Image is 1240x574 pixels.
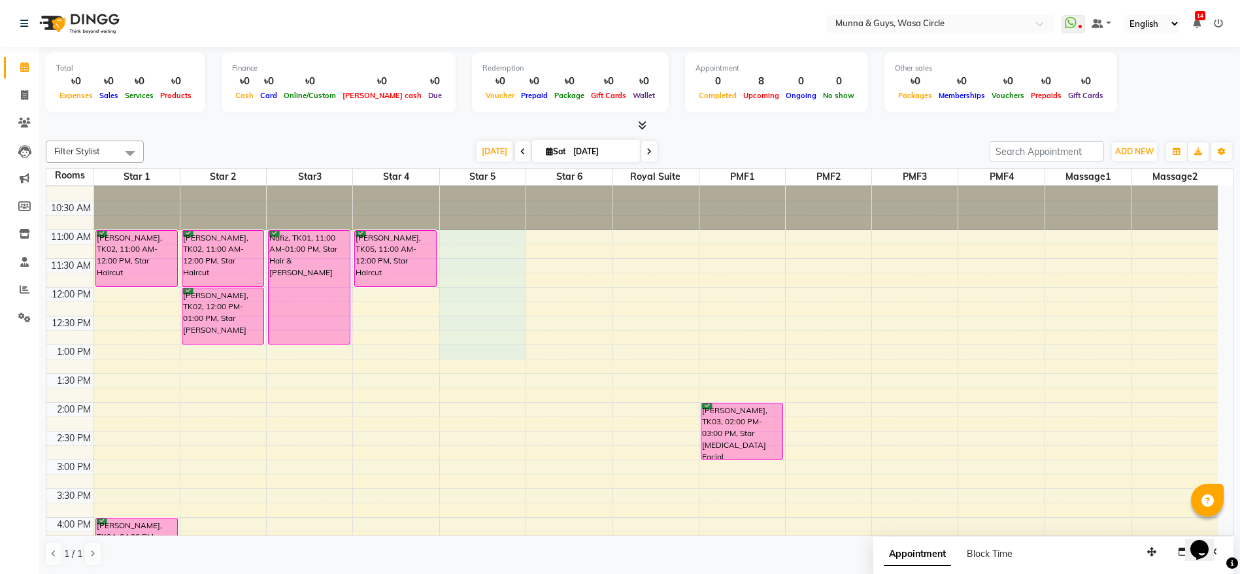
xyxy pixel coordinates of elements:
span: Sat [543,146,569,156]
div: 0 [695,74,740,89]
span: Card [257,91,280,100]
span: PMF3 [872,169,958,185]
span: Star 1 [94,169,180,185]
div: ৳0 [588,74,629,89]
span: Wallet [629,91,658,100]
span: Packages [895,91,935,100]
span: Star 4 [353,169,439,185]
span: Cash [232,91,257,100]
div: 0 [820,74,858,89]
div: Other sales [895,63,1107,74]
input: Search Appointment [990,141,1104,161]
span: Ongoing [782,91,820,100]
span: Appointment [884,543,951,566]
div: [PERSON_NAME], TK02, 11:00 AM-12:00 PM, Star Haircut [96,231,177,286]
div: [PERSON_NAME], TK02, 11:00 AM-12:00 PM, Star Haircut [182,231,263,286]
div: ৳0 [339,74,425,89]
div: ৳0 [157,74,195,89]
span: PMF1 [699,169,785,185]
span: Due [425,91,445,100]
span: Prepaids [1028,91,1065,100]
div: 0 [782,74,820,89]
span: Block Time [967,548,1013,560]
div: ৳0 [280,74,339,89]
div: 2:00 PM [54,403,93,416]
span: [PERSON_NAME] cash [339,91,425,100]
span: Services [122,91,157,100]
span: Sales [96,91,122,100]
span: Star 2 [180,169,266,185]
div: 8 [740,74,782,89]
div: ৳0 [56,74,96,89]
span: Prepaid [518,91,551,100]
div: 11:30 AM [48,259,93,273]
span: Star3 [267,169,352,185]
span: PMF2 [786,169,871,185]
span: Gift Cards [588,91,629,100]
div: 1:00 PM [54,345,93,359]
div: ৳0 [1028,74,1065,89]
span: 14 [1195,11,1205,20]
span: Gift Cards [1065,91,1107,100]
span: Upcoming [740,91,782,100]
div: 2:30 PM [54,431,93,445]
span: Memberships [935,91,988,100]
iframe: chat widget [1185,522,1227,561]
span: PMF4 [958,169,1044,185]
span: Completed [695,91,740,100]
div: ৳0 [1065,74,1107,89]
img: logo [33,5,123,42]
div: ৳0 [96,74,122,89]
input: 2025-10-04 [569,142,635,161]
div: 12:00 PM [49,288,93,301]
div: ৳0 [895,74,935,89]
div: 1:30 PM [54,374,93,388]
span: Filter Stylist [54,146,100,156]
div: Redemption [482,63,658,74]
span: Package [551,91,588,100]
span: Expenses [56,91,96,100]
span: ADD NEW [1115,146,1154,156]
span: Voucher [482,91,518,100]
span: Massage2 [1131,169,1218,185]
div: ৳0 [518,74,551,89]
span: Royal Suite [612,169,698,185]
div: 10:30 AM [48,201,93,215]
div: ৳0 [122,74,157,89]
div: ৳0 [629,74,658,89]
div: 3:00 PM [54,460,93,474]
div: ৳0 [551,74,588,89]
div: Appointment [695,63,858,74]
div: [PERSON_NAME], TK02, 12:00 PM-01:00 PM, Star [PERSON_NAME] [182,288,263,344]
div: 12:30 PM [49,316,93,330]
button: ADD NEW [1112,143,1157,161]
div: [PERSON_NAME], TK05, 11:00 AM-12:00 PM, Star Haircut [355,231,436,286]
div: 11:00 AM [48,230,93,244]
span: Star 6 [526,169,612,185]
div: ৳0 [988,74,1028,89]
div: ৳0 [425,74,445,89]
div: 3:30 PM [54,489,93,503]
div: ৳0 [232,74,257,89]
div: ৳0 [257,74,280,89]
div: [PERSON_NAME], TK03, 02:00 PM-03:00 PM, Star [MEDICAL_DATA] Facial [701,403,782,459]
div: Rooms [46,169,93,182]
span: No show [820,91,858,100]
div: ৳0 [482,74,518,89]
span: Online/Custom [280,91,339,100]
div: 4:00 PM [54,518,93,532]
span: Star 5 [440,169,526,185]
span: [DATE] [477,141,512,161]
div: Finance [232,63,445,74]
span: Vouchers [988,91,1028,100]
div: Total [56,63,195,74]
span: 1 / 1 [64,547,82,561]
a: 14 [1193,18,1201,29]
div: ৳0 [935,74,988,89]
span: Massage1 [1045,169,1131,185]
div: Nafiz, TK01, 11:00 AM-01:00 PM, Star Hair & [PERSON_NAME] [269,231,350,344]
span: Products [157,91,195,100]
